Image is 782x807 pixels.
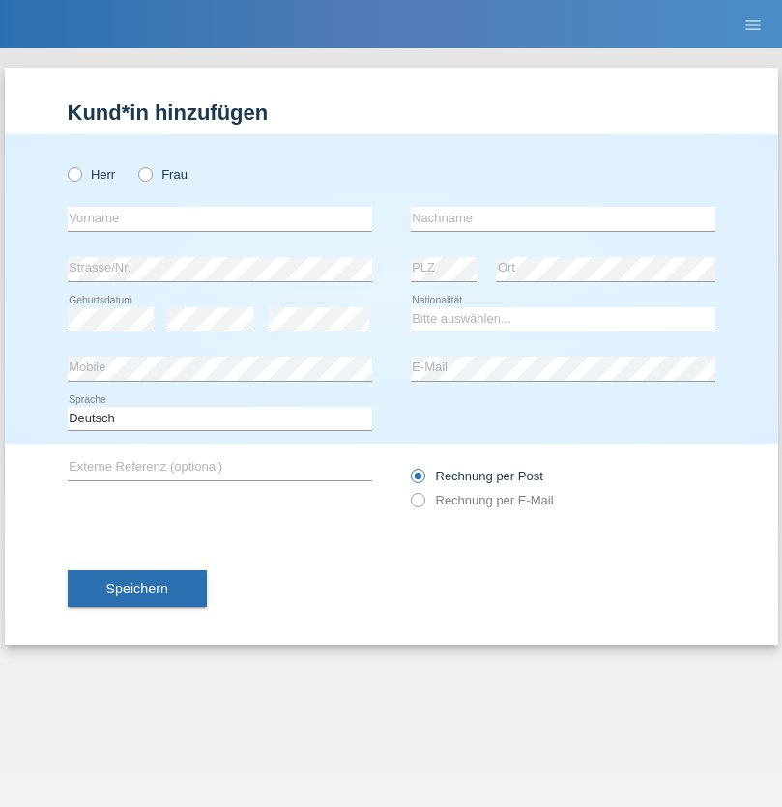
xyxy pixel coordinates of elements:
input: Rechnung per E-Mail [411,493,423,517]
button: Speichern [68,570,207,607]
label: Frau [138,167,188,182]
input: Rechnung per Post [411,469,423,493]
i: menu [743,15,763,35]
input: Herr [68,167,80,180]
a: menu [734,18,772,30]
label: Herr [68,167,116,182]
h1: Kund*in hinzufügen [68,101,715,125]
input: Frau [138,167,151,180]
span: Speichern [106,581,168,596]
label: Rechnung per Post [411,469,543,483]
label: Rechnung per E-Mail [411,493,554,507]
